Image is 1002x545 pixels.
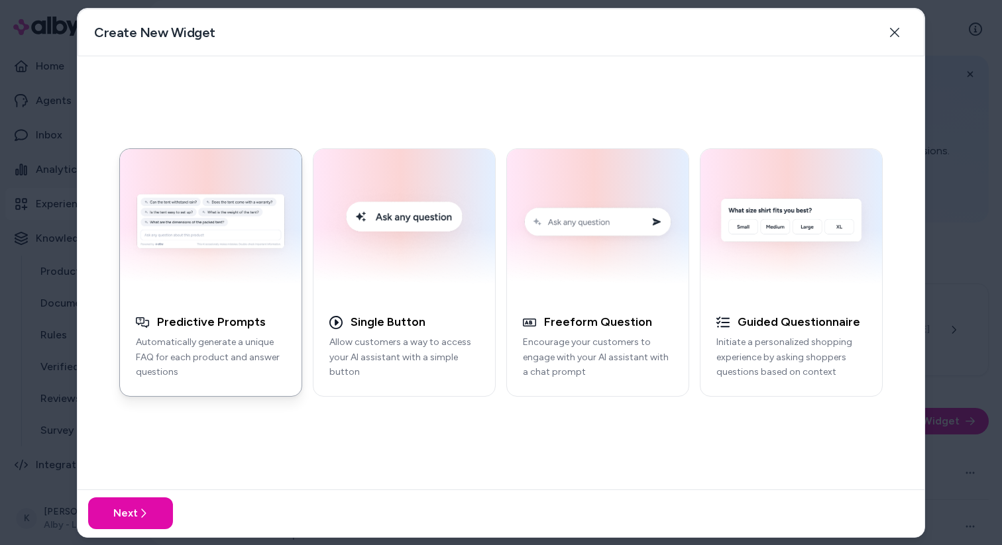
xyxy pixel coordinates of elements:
h3: Single Button [351,315,425,330]
p: Encourage your customers to engage with your AI assistant with a chat prompt [523,335,673,380]
button: Next [88,497,173,529]
img: Generative Q&A Example [128,157,294,291]
p: Automatically generate a unique FAQ for each product and answer questions [136,335,286,380]
button: Conversation Prompt ExampleFreeform QuestionEncourage your customers to engage with your AI assis... [506,148,689,397]
img: AI Initial Question Example [708,157,874,291]
button: AI Initial Question ExampleGuided QuestionnaireInitiate a personalized shopping experience by ask... [700,148,883,397]
button: Single Button Embed ExampleSingle ButtonAllow customers a way to access your AI assistant with a ... [313,148,496,397]
img: Conversation Prompt Example [515,157,681,291]
h3: Predictive Prompts [157,315,266,330]
h3: Freeform Question [544,315,652,330]
p: Initiate a personalized shopping experience by asking shoppers questions based on context [716,335,866,380]
h3: Guided Questionnaire [738,315,860,330]
img: Single Button Embed Example [321,157,487,291]
button: Generative Q&A ExamplePredictive PromptsAutomatically generate a unique FAQ for each product and ... [119,148,302,397]
h2: Create New Widget [94,23,215,42]
p: Allow customers a way to access your AI assistant with a simple button [329,335,479,380]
